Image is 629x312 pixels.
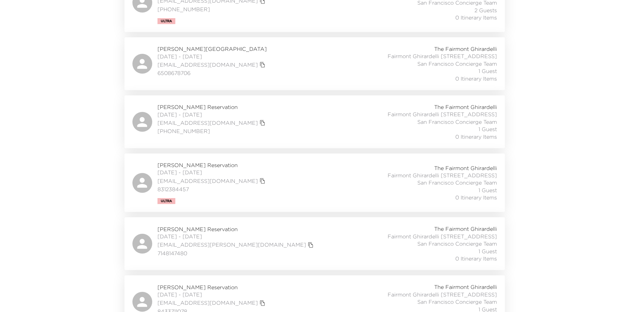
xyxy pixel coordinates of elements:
[157,225,315,233] span: [PERSON_NAME] Reservation
[434,283,497,291] span: The Fairmont Ghirardelli
[417,60,497,67] span: San Francisco Concierge Team
[258,176,267,186] button: copy primary member email
[417,298,497,305] span: San Francisco Concierge Team
[157,284,267,291] span: [PERSON_NAME] Reservation
[157,241,306,248] a: [EMAIL_ADDRESS][PERSON_NAME][DOMAIN_NAME]
[388,111,497,118] span: Fairmont Ghirardelli [STREET_ADDRESS]
[157,61,258,68] a: [EMAIL_ADDRESS][DOMAIN_NAME]
[434,225,497,232] span: The Fairmont Ghirardelli
[124,95,505,148] a: [PERSON_NAME] Reservation[DATE] - [DATE][EMAIL_ADDRESS][DOMAIN_NAME]copy primary member email[PHO...
[478,248,497,255] span: 1 Guest
[434,45,497,52] span: The Fairmont Ghirardelli
[124,217,505,270] a: [PERSON_NAME] Reservation[DATE] - [DATE][EMAIL_ADDRESS][PERSON_NAME][DOMAIN_NAME]copy primary mem...
[258,298,267,308] button: copy primary member email
[157,111,267,118] span: [DATE] - [DATE]
[157,177,258,185] a: [EMAIL_ADDRESS][DOMAIN_NAME]
[157,103,267,111] span: [PERSON_NAME] Reservation
[157,119,258,126] a: [EMAIL_ADDRESS][DOMAIN_NAME]
[306,240,315,250] button: copy primary member email
[388,52,497,60] span: Fairmont Ghirardelli [STREET_ADDRESS]
[474,7,497,14] span: 2 Guests
[478,125,497,133] span: 1 Guest
[157,186,267,193] span: 8312384457
[478,67,497,75] span: 1 Guest
[157,299,258,306] a: [EMAIL_ADDRESS][DOMAIN_NAME]
[455,194,497,201] span: 0 Itinerary Items
[388,172,497,179] span: Fairmont Ghirardelli [STREET_ADDRESS]
[388,291,497,298] span: Fairmont Ghirardelli [STREET_ADDRESS]
[157,250,315,257] span: 7148147480
[478,187,497,194] span: 1 Guest
[455,14,497,21] span: 0 Itinerary Items
[455,133,497,140] span: 0 Itinerary Items
[157,233,315,240] span: [DATE] - [DATE]
[388,233,497,240] span: Fairmont Ghirardelli [STREET_ADDRESS]
[417,240,497,247] span: San Francisco Concierge Team
[455,255,497,262] span: 0 Itinerary Items
[157,169,267,176] span: [DATE] - [DATE]
[258,118,267,127] button: copy primary member email
[157,69,267,77] span: 6508678706
[157,291,267,298] span: [DATE] - [DATE]
[417,118,497,125] span: San Francisco Concierge Team
[157,45,267,52] span: [PERSON_NAME][GEOGRAPHIC_DATA]
[157,53,267,60] span: [DATE] - [DATE]
[157,161,267,169] span: [PERSON_NAME] Reservation
[157,6,267,13] span: [PHONE_NUMBER]
[258,60,267,69] button: copy primary member email
[157,127,267,135] span: [PHONE_NUMBER]
[124,154,505,212] a: [PERSON_NAME] Reservation[DATE] - [DATE][EMAIL_ADDRESS][DOMAIN_NAME]copy primary member email8312...
[161,199,172,203] span: Ultra
[455,75,497,82] span: 0 Itinerary Items
[417,179,497,186] span: San Francisco Concierge Team
[434,103,497,111] span: The Fairmont Ghirardelli
[161,19,172,23] span: Ultra
[124,37,505,90] a: [PERSON_NAME][GEOGRAPHIC_DATA][DATE] - [DATE][EMAIL_ADDRESS][DOMAIN_NAME]copy primary member emai...
[434,164,497,172] span: The Fairmont Ghirardelli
